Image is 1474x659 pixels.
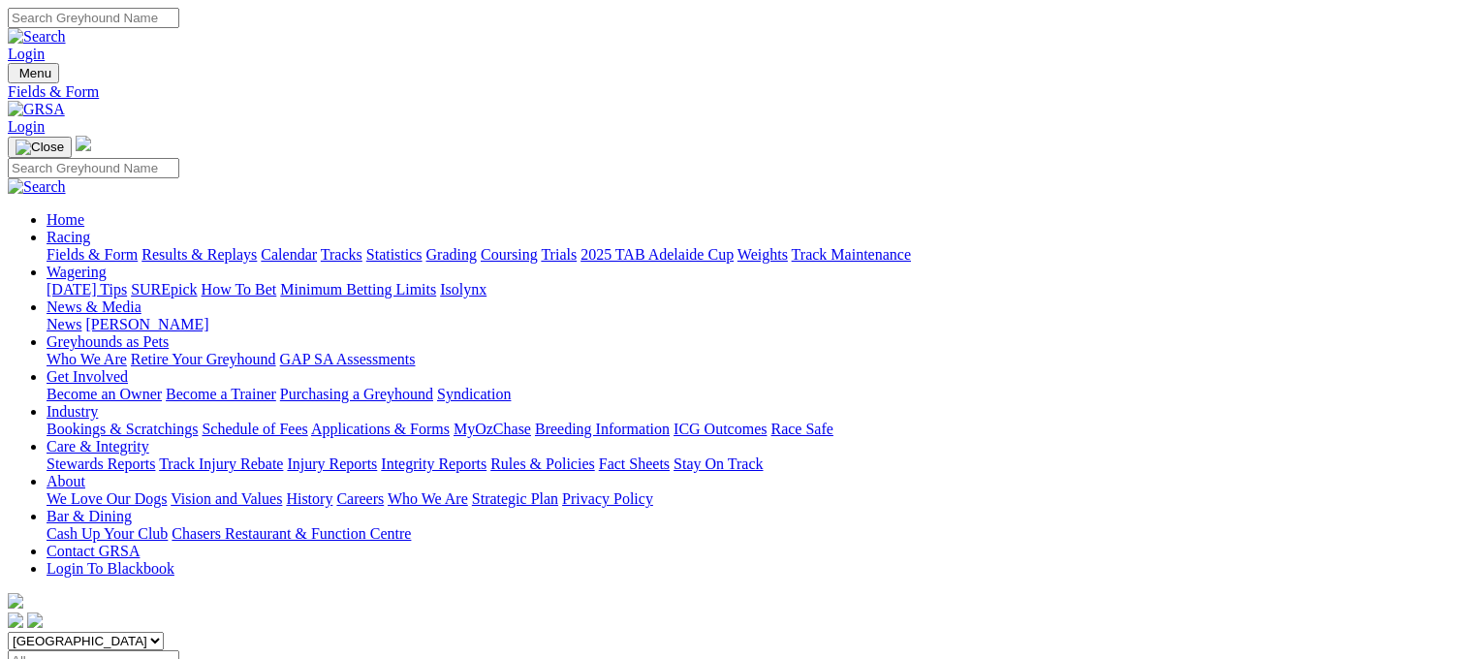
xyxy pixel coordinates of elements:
[737,246,788,263] a: Weights
[76,136,91,151] img: logo-grsa-white.png
[8,63,59,83] button: Toggle navigation
[47,298,141,315] a: News & Media
[47,316,1466,333] div: News & Media
[336,490,384,507] a: Careers
[792,246,911,263] a: Track Maintenance
[141,246,257,263] a: Results & Replays
[311,421,450,437] a: Applications & Forms
[47,525,1466,543] div: Bar & Dining
[580,246,734,263] a: 2025 TAB Adelaide Cup
[366,246,423,263] a: Statistics
[27,612,43,628] img: twitter.svg
[47,264,107,280] a: Wagering
[261,246,317,263] a: Calendar
[159,455,283,472] a: Track Injury Rebate
[47,368,128,385] a: Get Involved
[202,421,307,437] a: Schedule of Fees
[8,137,72,158] button: Toggle navigation
[481,246,538,263] a: Coursing
[47,421,198,437] a: Bookings & Scratchings
[47,455,155,472] a: Stewards Reports
[321,246,362,263] a: Tracks
[171,490,282,507] a: Vision and Values
[280,351,416,367] a: GAP SA Assessments
[8,8,179,28] input: Search
[47,543,140,559] a: Contact GRSA
[599,455,670,472] a: Fact Sheets
[280,386,433,402] a: Purchasing a Greyhound
[19,66,51,80] span: Menu
[47,281,127,298] a: [DATE] Tips
[437,386,511,402] a: Syndication
[47,229,90,245] a: Racing
[472,490,558,507] a: Strategic Plan
[8,593,23,609] img: logo-grsa-white.png
[202,281,277,298] a: How To Bet
[8,83,1466,101] a: Fields & Form
[47,386,162,402] a: Become an Owner
[47,421,1466,438] div: Industry
[8,178,66,196] img: Search
[47,211,84,228] a: Home
[47,386,1466,403] div: Get Involved
[674,455,763,472] a: Stay On Track
[131,351,276,367] a: Retire Your Greyhound
[8,118,45,135] a: Login
[47,333,169,350] a: Greyhounds as Pets
[8,46,45,62] a: Login
[47,473,85,489] a: About
[286,490,332,507] a: History
[47,246,1466,264] div: Racing
[535,421,670,437] a: Breeding Information
[287,455,377,472] a: Injury Reports
[47,560,174,577] a: Login To Blackbook
[47,490,1466,508] div: About
[8,28,66,46] img: Search
[16,140,64,155] img: Close
[490,455,595,472] a: Rules & Policies
[381,455,486,472] a: Integrity Reports
[440,281,486,298] a: Isolynx
[8,612,23,628] img: facebook.svg
[131,281,197,298] a: SUREpick
[47,438,149,455] a: Care & Integrity
[674,421,767,437] a: ICG Outcomes
[166,386,276,402] a: Become a Trainer
[47,351,1466,368] div: Greyhounds as Pets
[47,525,168,542] a: Cash Up Your Club
[770,421,832,437] a: Race Safe
[47,351,127,367] a: Who We Are
[47,490,167,507] a: We Love Our Dogs
[280,281,436,298] a: Minimum Betting Limits
[47,508,132,524] a: Bar & Dining
[47,455,1466,473] div: Care & Integrity
[541,246,577,263] a: Trials
[426,246,477,263] a: Grading
[85,316,208,332] a: [PERSON_NAME]
[8,158,179,178] input: Search
[454,421,531,437] a: MyOzChase
[8,101,65,118] img: GRSA
[562,490,653,507] a: Privacy Policy
[172,525,411,542] a: Chasers Restaurant & Function Centre
[47,246,138,263] a: Fields & Form
[388,490,468,507] a: Who We Are
[47,403,98,420] a: Industry
[47,281,1466,298] div: Wagering
[47,316,81,332] a: News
